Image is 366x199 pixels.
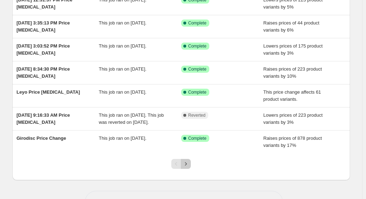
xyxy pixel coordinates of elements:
[17,20,70,33] span: [DATE] 3:35:13 PM Price [MEDICAL_DATA]
[188,112,206,118] span: Reverted
[99,43,146,49] span: This job ran on [DATE].
[99,112,164,125] span: This job ran on [DATE]. This job was reverted on [DATE].
[17,136,66,141] span: Girodisc Price Change
[17,89,80,95] span: Leyo Price [MEDICAL_DATA]
[17,66,70,79] span: [DATE] 8:34:30 PM Price [MEDICAL_DATA]
[188,136,206,141] span: Complete
[188,43,206,49] span: Complete
[263,20,319,33] span: Raises prices of 44 product variants by 6%
[181,159,191,169] button: Next
[17,43,70,56] span: [DATE] 3:03:52 PM Price [MEDICAL_DATA]
[99,66,146,72] span: This job ran on [DATE].
[99,20,146,26] span: This job ran on [DATE].
[188,20,206,26] span: Complete
[171,159,191,169] nav: Pagination
[263,89,321,102] span: This price change affects 61 product variants.
[99,89,146,95] span: This job ran on [DATE].
[263,136,322,148] span: Raises prices of 878 product variants by 17%
[263,66,322,79] span: Raises prices of 223 product variants by 10%
[188,89,206,95] span: Complete
[99,136,146,141] span: This job ran on [DATE].
[263,43,323,56] span: Lowers prices of 175 product variants by 3%
[17,112,70,125] span: [DATE] 9:16:33 AM Price [MEDICAL_DATA]
[263,112,323,125] span: Lowers prices of 223 product variants by 3%
[188,66,206,72] span: Complete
